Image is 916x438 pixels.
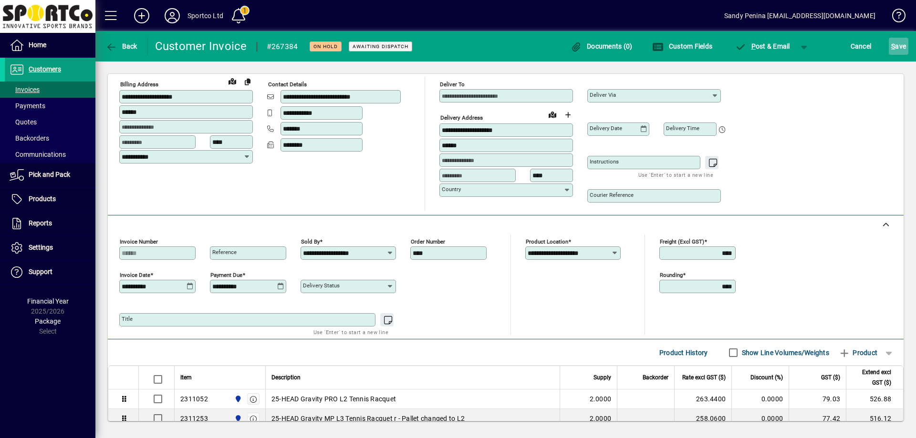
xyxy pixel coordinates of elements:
mat-label: Delivery date [590,125,622,132]
mat-label: Delivery status [303,282,340,289]
button: Back [103,38,140,55]
button: Add [126,7,157,24]
div: 2311052 [180,394,208,404]
mat-label: Invoice date [120,272,150,278]
span: Settings [29,244,53,251]
span: Reports [29,219,52,227]
span: Sportco Ltd Warehouse [232,413,243,424]
span: Products [29,195,56,203]
span: Discount (%) [750,372,783,383]
span: Supply [593,372,611,383]
mat-label: Product location [526,238,568,245]
span: Home [29,41,46,49]
span: Invoices [10,86,40,93]
a: Pick and Pack [5,163,95,187]
mat-label: Sold by [301,238,320,245]
td: 0.0000 [731,389,789,409]
a: Support [5,260,95,284]
mat-label: Rounding [660,272,683,278]
span: P [751,42,756,50]
span: Support [29,268,52,275]
td: 526.88 [846,389,903,409]
span: ost & Email [735,42,790,50]
span: Pick and Pack [29,171,70,178]
span: Item [180,372,192,383]
span: ave [891,39,906,54]
mat-hint: Use 'Enter' to start a new line [638,169,713,180]
mat-hint: Use 'Enter' to start a new line [313,326,388,337]
a: Backorders [5,130,95,146]
span: GST ($) [821,372,840,383]
div: #267384 [267,39,298,54]
td: 77.42 [789,409,846,428]
div: 263.4400 [680,394,726,404]
span: Product [839,345,877,360]
span: On hold [313,43,338,50]
td: 516.12 [846,409,903,428]
span: Awaiting Dispatch [353,43,408,50]
span: 25-HEAD Gravity PRO L2 Tennis Racquet [271,394,396,404]
span: 2.0000 [590,414,612,423]
app-page-header-button: Back [95,38,148,55]
a: Quotes [5,114,95,130]
button: Copy to Delivery address [240,74,255,89]
span: Cancel [851,39,872,54]
div: Customer Invoice [155,39,247,54]
div: 2311253 [180,414,208,423]
span: Rate excl GST ($) [682,372,726,383]
mat-label: Deliver To [440,81,465,88]
span: Sportco Ltd Warehouse [232,394,243,404]
mat-label: Instructions [590,158,619,165]
span: Quotes [10,118,37,126]
span: Back [105,42,137,50]
a: Settings [5,236,95,260]
label: Show Line Volumes/Weights [740,348,829,357]
a: View on map [225,73,240,89]
div: Sportco Ltd [187,8,223,23]
a: Home [5,33,95,57]
button: Documents (0) [568,38,635,55]
span: 2.0000 [590,394,612,404]
a: Products [5,187,95,211]
mat-label: Delivery time [666,125,699,132]
button: Post & Email [730,38,795,55]
span: Custom Fields [652,42,712,50]
mat-label: Reference [212,249,237,255]
span: Financial Year [27,297,69,305]
button: Product History [656,344,712,361]
button: Choose address [560,107,575,122]
span: Package [35,317,61,325]
span: 25-HEAD Gravity MP L3 Tennis Racquet r - Pallet changed to L2 [271,414,465,423]
td: 0.0000 [731,409,789,428]
mat-label: Freight (excl GST) [660,238,704,245]
mat-label: Title [122,316,133,322]
a: Communications [5,146,95,163]
span: Customers [29,65,61,73]
a: Reports [5,212,95,235]
mat-label: Country [442,186,461,193]
button: Cancel [848,38,874,55]
mat-label: Invoice number [120,238,158,245]
a: Payments [5,98,95,114]
mat-label: Order number [411,238,445,245]
button: Profile [157,7,187,24]
a: Knowledge Base [885,2,904,33]
span: Payments [10,102,45,110]
span: Product History [659,345,708,360]
button: Custom Fields [650,38,715,55]
span: Documents (0) [571,42,633,50]
mat-label: Courier Reference [590,192,634,198]
span: Communications [10,151,66,158]
span: Backorders [10,134,49,142]
a: Invoices [5,81,95,98]
button: Product [834,344,882,361]
span: S [891,42,895,50]
td: 79.03 [789,389,846,409]
button: Save [889,38,908,55]
span: Backorder [643,372,668,383]
span: Description [271,372,301,383]
mat-label: Deliver via [590,92,616,98]
mat-label: Payment due [210,272,242,278]
span: Extend excl GST ($) [852,367,891,388]
a: View on map [545,107,560,122]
